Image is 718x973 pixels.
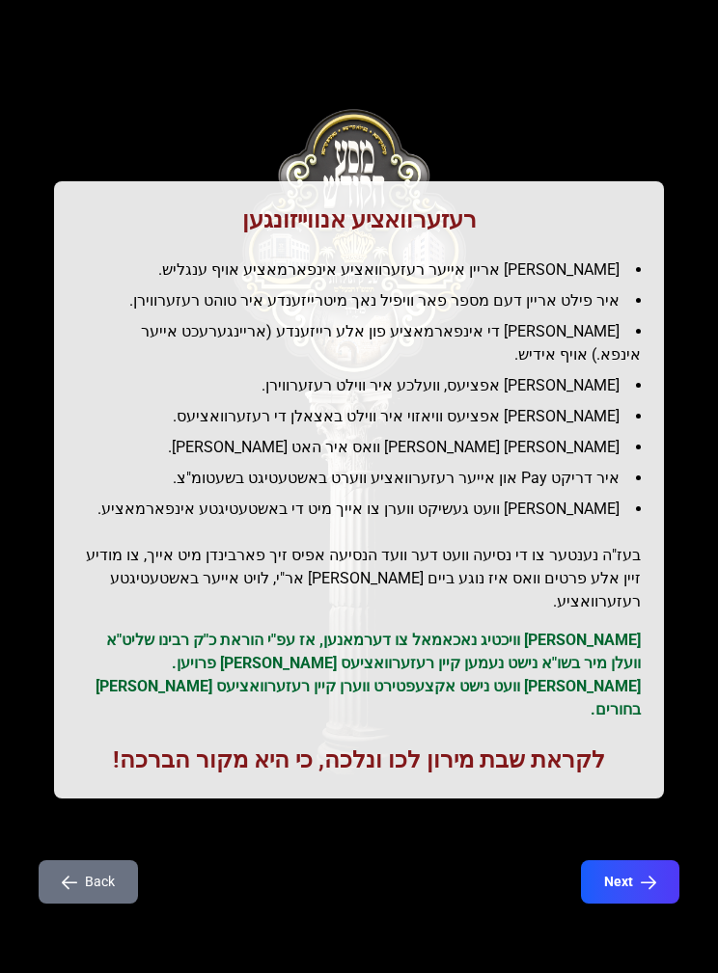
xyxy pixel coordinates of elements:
[93,405,641,428] li: [PERSON_NAME] אפציעס וויאזוי איר ווילט באצאלן די רעזערוואציעס.
[93,289,641,312] li: איר פילט אריין דעם מספר פאר וויפיל נאך מיטרייזענדע איר טוהט רעזערווירן.
[93,258,641,282] li: [PERSON_NAME] אריין אייער רעזערוואציע אינפארמאציע אויף ענגליש.
[77,629,641,721] p: [PERSON_NAME] וויכטיג נאכאמאל צו דערמאנען, אז עפ"י הוראת כ"ק רבינו שליט"א וועלן מיר בשו"א נישט נע...
[93,436,641,459] li: [PERSON_NAME] [PERSON_NAME] וואס איר האט [PERSON_NAME].
[93,320,641,366] li: [PERSON_NAME] די אינפארמאציע פון אלע רייזענדע (אריינגערעכט אייער אינפא.) אויף אידיש.
[581,860,679,904] button: Next
[77,204,641,235] h1: רעזערוואציע אנווייזונגען
[93,374,641,397] li: [PERSON_NAME] אפציעס, וועלכע איר ווילט רעזערווירן.
[77,744,641,775] h1: לקראת שבת מירון לכו ונלכה, כי היא מקור הברכה!
[93,467,641,490] li: איר דריקט Pay און אייער רעזערוואציע ווערט באשטעטיגט בשעטומ"צ.
[77,544,641,613] h2: בעז"ה נענטער צו די נסיעה וועט דער וועד הנסיעה אפיס זיך פארבינדן מיט אייך, צו מודיע זיין אלע פרטים...
[39,860,138,904] button: Back
[93,498,641,521] li: [PERSON_NAME] וועט געשיקט ווערן צו אייך מיט די באשטעטיגטע אינפארמאציע.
